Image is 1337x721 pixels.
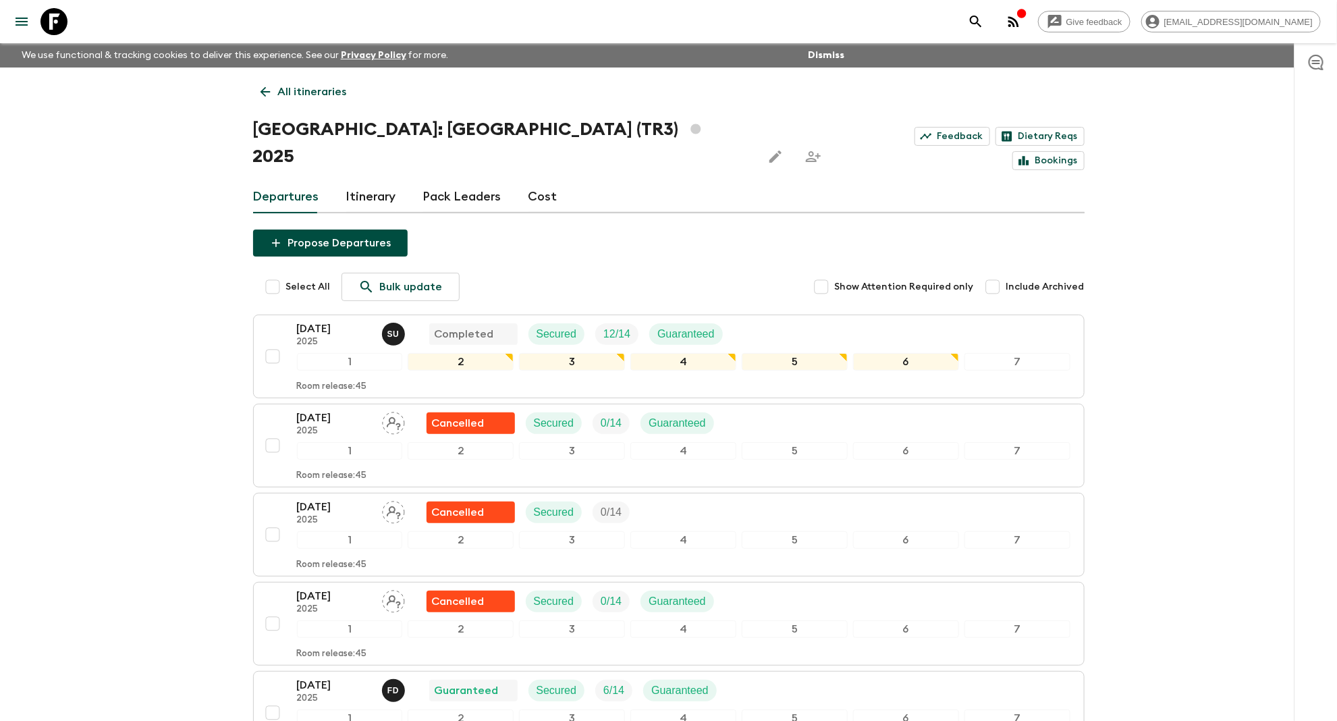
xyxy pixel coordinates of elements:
p: 2025 [297,337,371,348]
p: All itineraries [278,84,347,100]
div: 1 [297,442,403,460]
p: Guaranteed [651,683,709,699]
div: Flash Pack cancellation [427,412,515,434]
div: 3 [519,353,625,371]
div: 6 [853,442,959,460]
div: Trip Fill [593,591,630,612]
div: 2 [408,353,514,371]
div: 4 [630,620,736,638]
div: 5 [742,620,848,638]
span: Fatih Develi [382,683,408,694]
button: menu [8,8,35,35]
p: Bulk update [380,279,443,295]
p: Guaranteed [649,593,706,610]
a: Itinerary [346,181,396,213]
button: Edit this itinerary [762,143,789,170]
p: Guaranteed [435,683,499,699]
p: 6 / 14 [603,683,624,699]
p: Room release: 45 [297,560,367,570]
a: Bookings [1012,151,1085,170]
button: Propose Departures [253,230,408,257]
span: Assign pack leader [382,416,405,427]
a: Cost [528,181,557,213]
div: Secured [526,412,582,434]
p: Cancelled [432,504,485,520]
div: 2 [408,531,514,549]
a: Privacy Policy [341,51,406,60]
div: 4 [630,353,736,371]
p: Guaranteed [649,415,706,431]
p: 2025 [297,515,371,526]
span: Select All [286,280,331,294]
p: 0 / 14 [601,504,622,520]
div: 4 [630,442,736,460]
div: 3 [519,620,625,638]
p: Cancelled [432,593,485,610]
button: [DATE]2025Assign pack leaderFlash Pack cancellationSecuredTrip FillGuaranteed1234567Room release:45 [253,582,1085,666]
p: Secured [534,415,574,431]
div: 7 [964,442,1070,460]
p: 0 / 14 [601,415,622,431]
p: Room release: 45 [297,471,367,481]
div: Secured [528,323,585,345]
p: Secured [537,683,577,699]
a: Departures [253,181,319,213]
p: We use functional & tracking cookies to deliver this experience. See our for more. [16,43,454,68]
span: Share this itinerary [800,143,827,170]
button: [DATE]2025Assign pack leaderFlash Pack cancellationSecuredTrip Fill1234567Room release:45 [253,493,1085,577]
p: 2025 [297,604,371,615]
div: 2 [408,620,514,638]
span: Sefa Uz [382,327,408,338]
a: Give feedback [1038,11,1130,32]
div: 6 [853,353,959,371]
span: [EMAIL_ADDRESS][DOMAIN_NAME] [1157,17,1320,27]
p: Secured [537,326,577,342]
p: [DATE] [297,410,371,426]
div: Trip Fill [593,412,630,434]
p: Completed [435,326,494,342]
button: Dismiss [804,46,848,65]
p: Guaranteed [657,326,715,342]
div: 3 [519,531,625,549]
p: Room release: 45 [297,649,367,660]
div: Trip Fill [593,502,630,523]
span: Give feedback [1059,17,1130,27]
p: Secured [534,504,574,520]
p: [DATE] [297,499,371,515]
a: All itineraries [253,78,354,105]
a: Feedback [915,127,990,146]
div: 7 [964,353,1070,371]
div: 2 [408,442,514,460]
div: Secured [526,591,582,612]
span: Show Attention Required only [835,280,974,294]
a: Pack Leaders [423,181,501,213]
div: Trip Fill [595,680,632,701]
div: Flash Pack cancellation [427,502,515,523]
a: Bulk update [342,273,460,301]
span: Include Archived [1006,280,1085,294]
div: [EMAIL_ADDRESS][DOMAIN_NAME] [1141,11,1321,32]
div: 1 [297,353,403,371]
p: F D [387,685,399,696]
div: 6 [853,620,959,638]
div: 1 [297,620,403,638]
div: 4 [630,531,736,549]
div: Secured [526,502,582,523]
div: Flash Pack cancellation [427,591,515,612]
button: FD [382,679,408,702]
div: 1 [297,531,403,549]
p: Room release: 45 [297,381,367,392]
div: 7 [964,531,1070,549]
div: Secured [528,680,585,701]
button: [DATE]2025Sefa UzCompletedSecuredTrip FillGuaranteed1234567Room release:45 [253,315,1085,398]
p: 2025 [297,426,371,437]
p: Cancelled [432,415,485,431]
div: 5 [742,531,848,549]
div: 5 [742,353,848,371]
h1: [GEOGRAPHIC_DATA]: [GEOGRAPHIC_DATA] (TR3) 2025 [253,116,752,170]
div: 7 [964,620,1070,638]
button: search adventures [962,8,989,35]
p: 2025 [297,693,371,704]
div: 5 [742,442,848,460]
p: [DATE] [297,321,371,337]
